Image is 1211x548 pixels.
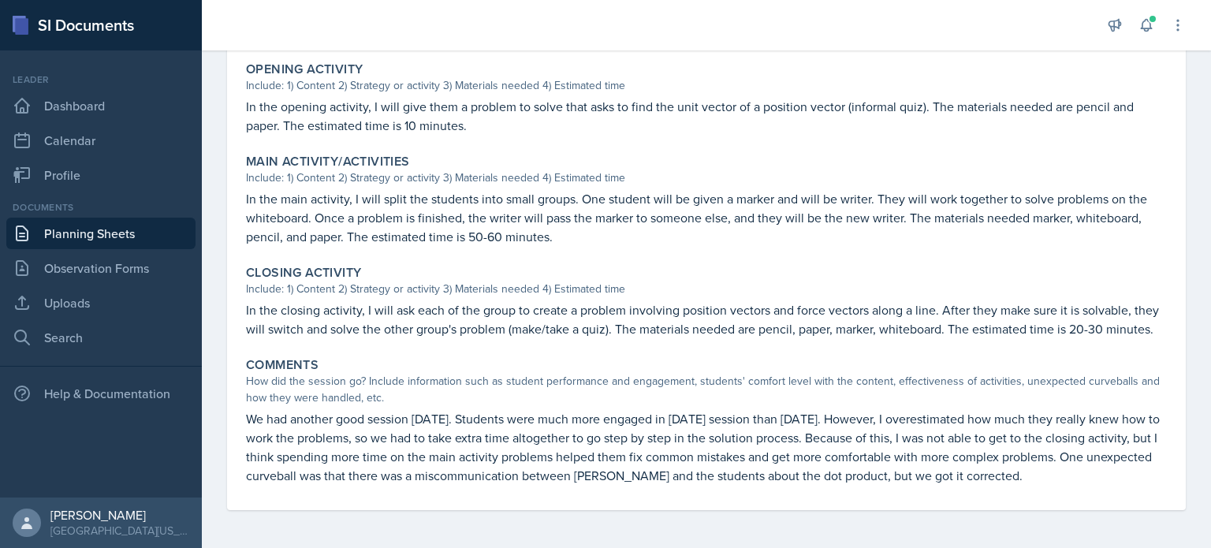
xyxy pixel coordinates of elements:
[246,62,363,77] label: Opening Activity
[6,378,196,409] div: Help & Documentation
[246,154,410,170] label: Main Activity/Activities
[246,357,319,373] label: Comments
[246,373,1167,406] div: How did the session go? Include information such as student performance and engagement, students'...
[246,170,1167,186] div: Include: 1) Content 2) Strategy or activity 3) Materials needed 4) Estimated time
[6,322,196,353] a: Search
[246,77,1167,94] div: Include: 1) Content 2) Strategy or activity 3) Materials needed 4) Estimated time
[6,218,196,249] a: Planning Sheets
[246,281,1167,297] div: Include: 1) Content 2) Strategy or activity 3) Materials needed 4) Estimated time
[6,287,196,319] a: Uploads
[246,409,1167,485] p: We had another good session [DATE]. Students were much more engaged in [DATE] session than [DATE]...
[50,507,189,523] div: [PERSON_NAME]
[246,265,361,281] label: Closing Activity
[6,200,196,214] div: Documents
[246,300,1167,338] p: In the closing activity, I will ask each of the group to create a problem involving position vect...
[6,90,196,121] a: Dashboard
[6,73,196,87] div: Leader
[50,523,189,539] div: [GEOGRAPHIC_DATA][US_STATE] in [GEOGRAPHIC_DATA]
[6,252,196,284] a: Observation Forms
[246,97,1167,135] p: In the opening activity, I will give them a problem to solve that asks to find the unit vector of...
[246,189,1167,246] p: In the main activity, I will split the students into small groups. One student will be given a ma...
[6,159,196,191] a: Profile
[6,125,196,156] a: Calendar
